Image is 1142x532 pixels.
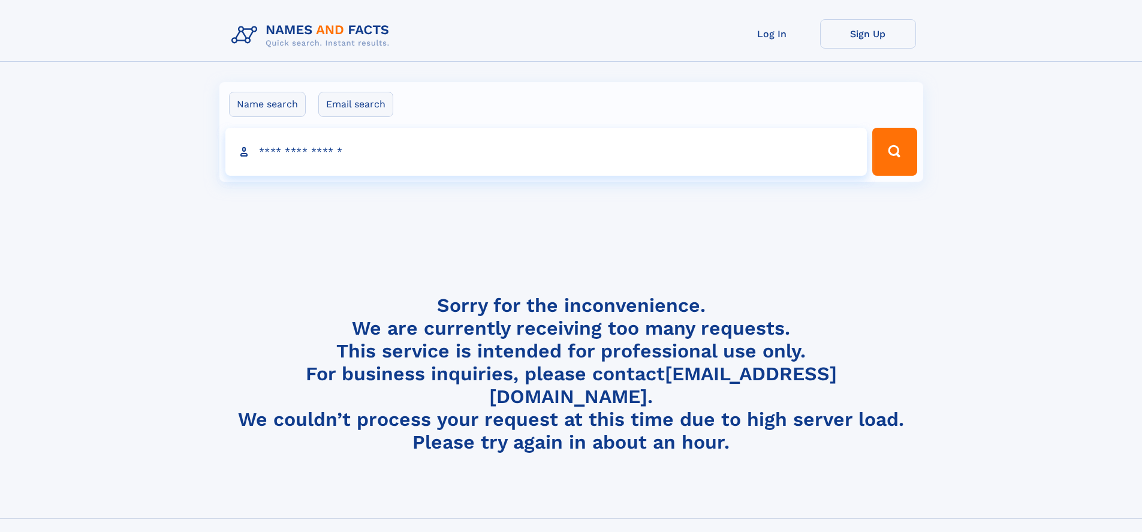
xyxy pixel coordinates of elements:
[227,294,916,454] h4: Sorry for the inconvenience. We are currently receiving too many requests. This service is intend...
[227,19,399,52] img: Logo Names and Facts
[489,362,837,408] a: [EMAIL_ADDRESS][DOMAIN_NAME]
[724,19,820,49] a: Log In
[229,92,306,117] label: Name search
[872,128,917,176] button: Search Button
[225,128,867,176] input: search input
[820,19,916,49] a: Sign Up
[318,92,393,117] label: Email search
